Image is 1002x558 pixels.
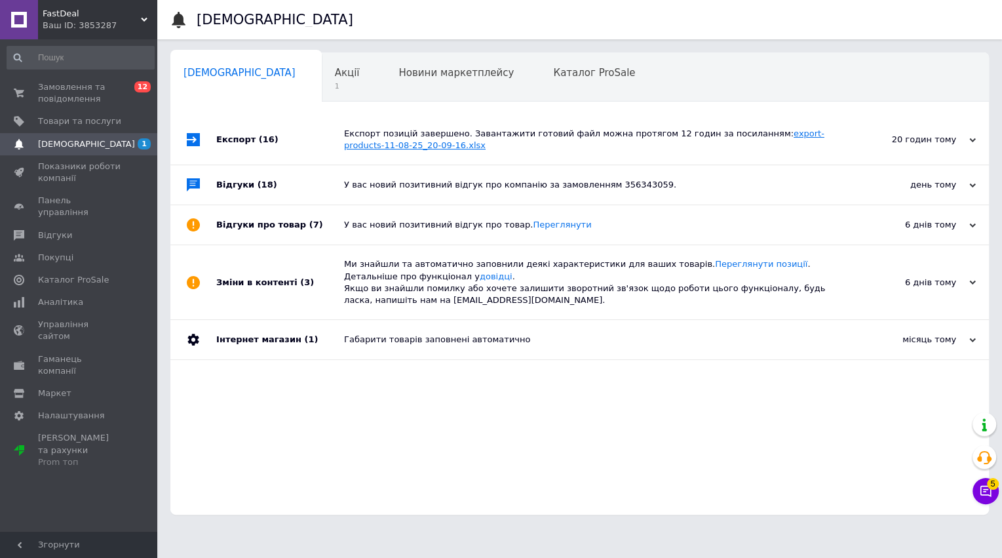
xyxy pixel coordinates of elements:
div: місяць тому [845,334,976,346]
span: Маркет [38,388,71,399]
div: Відгуки про товар [216,205,344,245]
span: Аналітика [38,296,83,308]
span: FastDeal [43,8,141,20]
span: (1) [304,334,318,344]
span: (7) [309,220,323,229]
a: довідці [480,271,512,281]
span: Акції [335,67,360,79]
a: Переглянути позиції [715,259,807,269]
span: [DEMOGRAPHIC_DATA] [183,67,296,79]
div: Prom топ [38,456,121,468]
h1: [DEMOGRAPHIC_DATA] [197,12,353,28]
span: 12 [134,81,151,92]
div: Експорт [216,115,344,165]
span: (16) [259,134,279,144]
a: Переглянути [533,220,591,229]
div: Експорт позицій завершено. Завантажити готовий файл можна протягом 12 годин за посиланням: [344,128,845,151]
div: Інтернет магазин [216,320,344,359]
div: Габарити товарів заповнені автоматично [344,334,845,346]
span: (3) [300,277,314,287]
div: Ваш ID: 3853287 [43,20,157,31]
button: Чат з покупцем5 [973,478,999,504]
span: Покупці [38,252,73,264]
span: 1 [138,138,151,149]
span: Каталог ProSale [553,67,635,79]
span: Показники роботи компанії [38,161,121,184]
span: 5 [987,478,999,490]
span: [DEMOGRAPHIC_DATA] [38,138,135,150]
input: Пошук [7,46,155,70]
span: 1 [335,81,360,91]
a: export-products-11-08-25_20-09-16.xlsx [344,129,824,150]
div: 6 днів тому [845,277,976,289]
div: 6 днів тому [845,219,976,231]
div: Відгуки [216,165,344,205]
div: Зміни в контенті [216,245,344,319]
span: Каталог ProSale [38,274,109,286]
div: 20 годин тому [845,134,976,146]
span: Налаштування [38,410,105,422]
span: (18) [258,180,277,189]
span: Відгуки [38,229,72,241]
span: Панель управління [38,195,121,218]
span: Новини маркетплейсу [398,67,514,79]
span: Управління сайтом [38,319,121,342]
span: Гаманець компанії [38,353,121,377]
span: Замовлення та повідомлення [38,81,121,105]
div: день тому [845,179,976,191]
span: Товари та послуги [38,115,121,127]
span: [PERSON_NAME] та рахунки [38,432,121,468]
div: У вас новий позитивний відгук про компанію за замовленням 356343059. [344,179,845,191]
div: Ми знайшли та автоматично заповнили деякі характеристики для ваших товарів. . Детальніше про функ... [344,258,845,306]
div: У вас новий позитивний відгук про товар. [344,219,845,231]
